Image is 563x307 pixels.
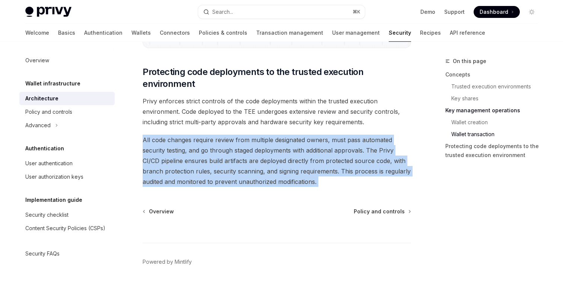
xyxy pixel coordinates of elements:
[353,9,360,15] span: ⌘ K
[25,144,64,153] h5: Authentication
[25,195,82,204] h5: Implementation guide
[25,7,71,17] img: light logo
[19,105,115,119] a: Policy and controls
[453,57,486,66] span: On this page
[480,8,508,16] span: Dashboard
[19,92,115,105] a: Architecture
[25,107,72,116] div: Policy and controls
[420,24,441,42] a: Recipes
[25,94,58,103] div: Architecture
[451,116,544,128] a: Wallet creation
[25,79,80,88] h5: Wallet infrastructure
[143,258,192,266] a: Powered by Mintlify
[149,208,174,215] span: Overview
[354,208,410,215] a: Policy and controls
[25,210,69,219] div: Security checklist
[526,6,538,18] button: Toggle dark mode
[19,157,115,170] a: User authentication
[25,249,60,258] div: Security FAQs
[212,7,233,16] div: Search...
[19,222,115,235] a: Content Security Policies (CSPs)
[389,24,411,42] a: Security
[160,24,190,42] a: Connectors
[451,93,544,104] a: Key shares
[474,6,520,18] a: Dashboard
[131,24,151,42] a: Wallets
[445,104,544,116] a: Key management operations
[198,5,365,19] button: Search...⌘K
[25,224,105,233] div: Content Security Policies (CSPs)
[143,66,411,90] span: Protecting code deployments to the trusted execution environment
[143,208,174,215] a: Overview
[84,24,123,42] a: Authentication
[451,81,544,93] a: Trusted execution environments
[25,56,49,65] div: Overview
[143,135,411,187] span: All code changes require review from multiple designated owners, must pass automated security tes...
[256,24,323,42] a: Transaction management
[420,8,435,16] a: Demo
[199,24,247,42] a: Policies & controls
[25,121,51,130] div: Advanced
[445,69,544,81] a: Concepts
[451,128,544,140] a: Wallet transaction
[19,208,115,222] a: Security checklist
[19,54,115,67] a: Overview
[445,140,544,161] a: Protecting code deployments to the trusted execution environment
[19,170,115,184] a: User authorization keys
[25,24,49,42] a: Welcome
[25,172,83,181] div: User authorization keys
[450,24,485,42] a: API reference
[444,8,465,16] a: Support
[332,24,380,42] a: User management
[19,247,115,260] a: Security FAQs
[58,24,75,42] a: Basics
[143,96,411,127] span: Privy enforces strict controls of the code deployments within the trusted execution environment. ...
[25,159,73,168] div: User authentication
[354,208,405,215] span: Policy and controls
